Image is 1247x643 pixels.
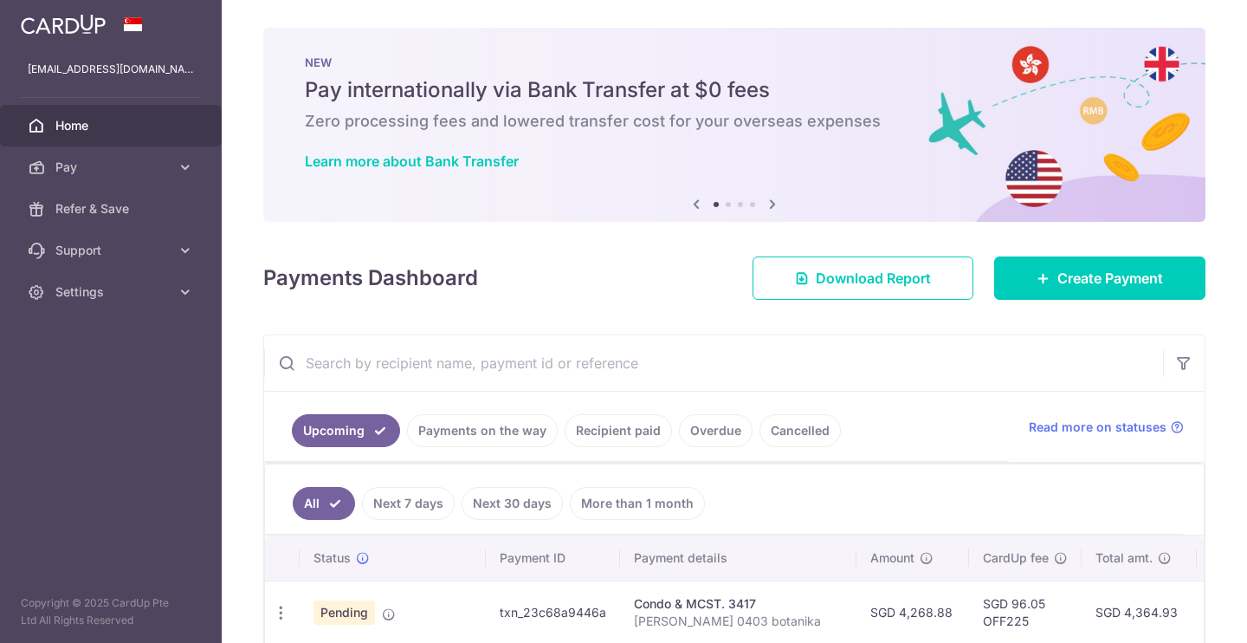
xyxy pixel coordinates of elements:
a: All [293,487,355,520]
a: Read more on statuses [1029,419,1184,436]
span: Support [55,242,170,259]
a: Upcoming [292,414,400,447]
th: Payment details [620,536,856,581]
span: Pay [55,159,170,176]
a: Create Payment [994,257,1205,300]
a: Recipient paid [565,414,672,447]
span: Home [55,117,170,134]
a: Next 7 days [362,487,455,520]
a: Payments on the way [407,414,558,447]
p: [PERSON_NAME] 0403 botanika [634,613,843,630]
a: More than 1 month [570,487,705,520]
img: Bank transfer banner [263,28,1205,222]
h5: Pay internationally via Bank Transfer at $0 fees [305,76,1164,104]
span: Download Report [816,268,931,289]
p: [EMAIL_ADDRESS][DOMAIN_NAME] [28,61,194,78]
span: CardUp fee [983,549,1049,567]
p: NEW [305,55,1164,69]
span: Refer & Save [55,200,170,218]
a: Overdue [679,414,753,447]
h4: Payments Dashboard [263,263,478,294]
span: Total amt. [1095,549,1153,567]
div: Condo & MCST. 3417 [634,595,843,613]
a: Download Report [753,257,973,300]
span: Amount [870,549,914,567]
h6: Zero processing fees and lowered transfer cost for your overseas expenses [305,111,1164,132]
span: Read more on statuses [1029,419,1166,436]
span: Status [313,549,351,567]
span: Settings [55,283,170,301]
th: Payment ID [486,536,620,581]
span: Create Payment [1057,268,1163,289]
img: CardUp [21,14,106,35]
a: Cancelled [759,414,841,447]
a: Next 30 days [462,487,563,520]
a: Learn more about Bank Transfer [305,153,519,170]
span: Pending [313,601,375,625]
input: Search by recipient name, payment id or reference [264,335,1163,391]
